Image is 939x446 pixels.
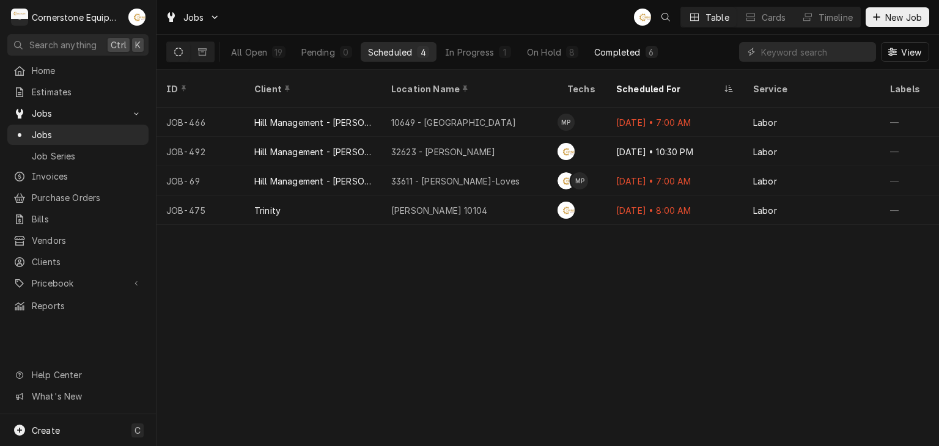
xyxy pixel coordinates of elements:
[32,368,141,381] span: Help Center
[254,175,372,188] div: Hill Management - [PERSON_NAME]
[32,107,124,120] span: Jobs
[648,46,655,59] div: 6
[883,11,924,24] span: New Job
[11,9,28,26] div: C
[7,82,149,102] a: Estimates
[254,116,372,129] div: Hill Management - [PERSON_NAME]
[7,60,149,81] a: Home
[254,145,372,158] div: Hill Management - [PERSON_NAME]
[753,204,777,217] div: Labor
[274,46,282,59] div: 19
[32,86,142,98] span: Estimates
[881,42,929,62] button: View
[391,82,545,95] div: Location Name
[32,213,142,225] span: Bills
[128,9,145,26] div: AB
[254,82,369,95] div: Client
[254,204,281,217] div: Trinity
[656,7,676,27] button: Open search
[569,46,576,59] div: 8
[899,46,924,59] span: View
[558,114,575,131] div: Matthew Pennington's Avatar
[753,82,868,95] div: Service
[156,137,245,166] div: JOB-492
[160,7,225,27] a: Go to Jobs
[594,46,640,59] div: Completed
[7,386,149,406] a: Go to What's New
[7,252,149,272] a: Clients
[32,170,142,183] span: Invoices
[7,146,149,166] a: Job Series
[606,137,743,166] div: [DATE] • 10:30 PM
[128,9,145,26] div: Andrew Buigues's Avatar
[32,11,122,24] div: Cornerstone Equipment Repair, LLC
[606,166,743,196] div: [DATE] • 7:00 AM
[32,150,142,163] span: Job Series
[616,82,721,95] div: Scheduled For
[391,204,487,217] div: [PERSON_NAME] 10104
[558,114,575,131] div: MP
[7,209,149,229] a: Bills
[7,296,149,316] a: Reports
[634,9,651,26] div: Andrew Buigues's Avatar
[761,42,870,62] input: Keyword search
[606,108,743,137] div: [DATE] • 7:00 AM
[762,11,786,24] div: Cards
[567,82,597,95] div: Techs
[166,82,232,95] div: ID
[135,38,141,51] span: K
[7,34,149,56] button: Search anythingCtrlK
[32,234,142,247] span: Vendors
[558,202,575,219] div: AB
[391,116,516,129] div: 10649 - [GEOGRAPHIC_DATA]
[558,172,575,189] div: Andrew Buigues's Avatar
[32,299,142,312] span: Reports
[32,390,141,403] span: What's New
[11,9,28,26] div: Cornerstone Equipment Repair, LLC's Avatar
[111,38,127,51] span: Ctrl
[156,166,245,196] div: JOB-69
[183,11,204,24] span: Jobs
[231,46,267,59] div: All Open
[558,143,575,160] div: Andrew Buigues's Avatar
[501,46,509,59] div: 1
[32,425,60,436] span: Create
[527,46,561,59] div: On Hold
[391,145,495,158] div: 32623 - [PERSON_NAME]
[342,46,350,59] div: 0
[32,128,142,141] span: Jobs
[32,277,124,290] span: Pricebook
[419,46,427,59] div: 4
[7,365,149,385] a: Go to Help Center
[29,38,97,51] span: Search anything
[7,273,149,293] a: Go to Pricebook
[7,188,149,208] a: Purchase Orders
[753,175,777,188] div: Labor
[7,125,149,145] a: Jobs
[156,108,245,137] div: JOB-466
[32,64,142,77] span: Home
[368,46,412,59] div: Scheduled
[134,424,141,437] span: C
[606,196,743,225] div: [DATE] • 8:00 AM
[156,196,245,225] div: JOB-475
[445,46,494,59] div: In Progress
[866,7,929,27] button: New Job
[571,172,588,189] div: Matthew Pennington's Avatar
[558,172,575,189] div: AB
[558,143,575,160] div: AB
[705,11,729,24] div: Table
[753,116,777,129] div: Labor
[558,202,575,219] div: Andrew Buigues's Avatar
[32,191,142,204] span: Purchase Orders
[301,46,335,59] div: Pending
[32,255,142,268] span: Clients
[391,175,520,188] div: 33611 - [PERSON_NAME]-Loves
[7,103,149,123] a: Go to Jobs
[7,230,149,250] a: Vendors
[753,145,777,158] div: Labor
[819,11,853,24] div: Timeline
[571,172,588,189] div: MP
[7,166,149,186] a: Invoices
[634,9,651,26] div: AB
